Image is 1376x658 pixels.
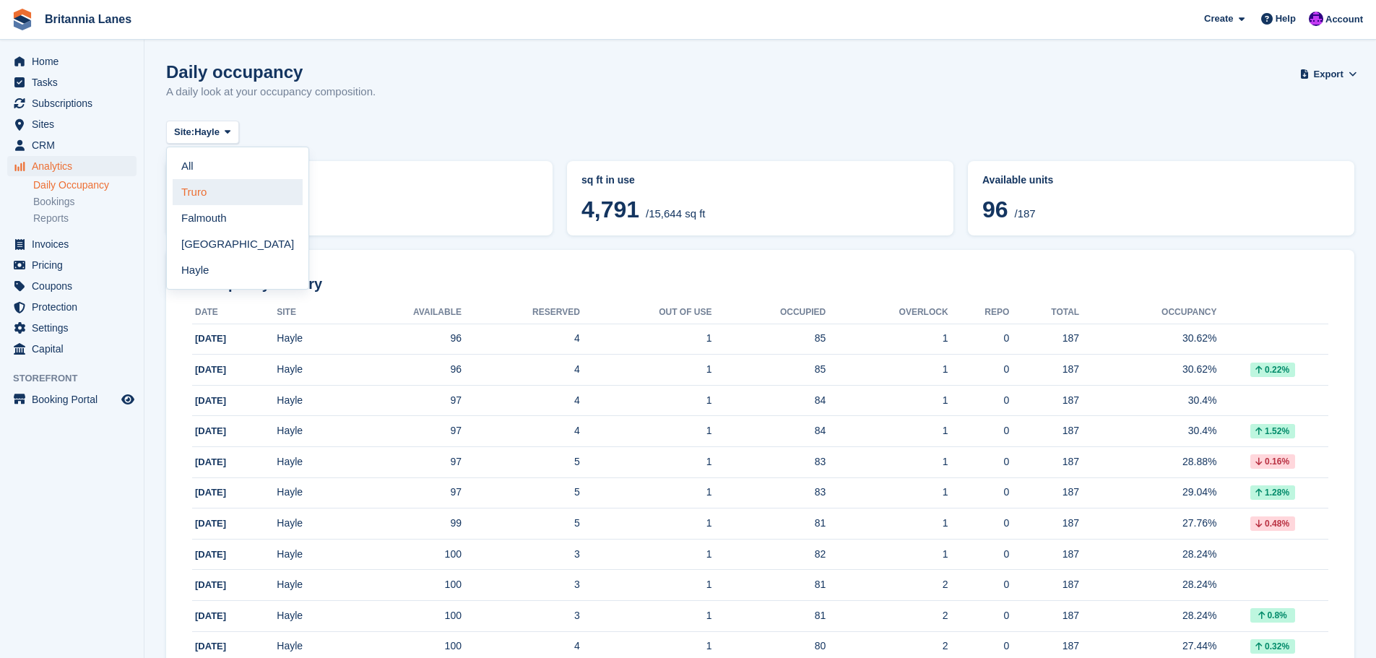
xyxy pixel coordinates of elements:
td: 30.4% [1079,385,1216,416]
div: 0 [948,331,1010,346]
th: Out of Use [580,301,712,324]
abbr: Current breakdown of %{unit} occupied [581,173,939,188]
a: All [173,153,303,179]
td: Hayle [277,539,341,570]
td: 187 [1009,416,1079,447]
td: 28.24% [1079,570,1216,601]
td: 5 [462,447,580,478]
span: Invoices [32,234,118,254]
th: Date [192,301,277,324]
td: 3 [462,539,580,570]
span: [DATE] [195,579,226,590]
div: 0 [948,423,1010,438]
td: 187 [1009,385,1079,416]
td: 1 [580,324,712,355]
a: menu [7,234,137,254]
td: Hayle [277,570,341,601]
span: [DATE] [195,395,226,406]
div: 0 [948,608,1010,623]
td: 187 [1009,601,1079,632]
th: Repo [948,301,1010,324]
td: 1 [580,355,712,386]
td: 27.76% [1079,508,1216,540]
button: Site: Hayle [166,121,239,144]
span: [DATE] [195,364,226,375]
span: CRM [32,135,118,155]
span: Settings [32,318,118,338]
span: Site: [174,125,194,139]
span: Account [1325,12,1363,27]
div: 1.28% [1250,485,1295,500]
div: 84 [712,423,826,438]
div: 0 [948,516,1010,531]
span: [DATE] [195,518,226,529]
span: Storefront [13,371,144,386]
span: Tasks [32,72,118,92]
a: Daily Occupancy [33,178,137,192]
div: 82 [712,547,826,562]
span: [DATE] [195,549,226,560]
a: menu [7,135,137,155]
span: [DATE] [195,610,226,621]
td: 1 [580,601,712,632]
th: Total [1009,301,1079,324]
td: 1 [580,539,712,570]
th: Overlock [826,301,948,324]
td: 30.62% [1079,324,1216,355]
div: 0.16% [1250,454,1295,469]
a: Falmouth [173,205,303,231]
th: Reserved [462,301,580,324]
span: Export [1314,67,1343,82]
td: 3 [462,601,580,632]
td: Hayle [277,447,341,478]
a: Truro [173,179,303,205]
td: 28.88% [1079,447,1216,478]
td: 1 [580,416,712,447]
span: [DATE] [195,425,226,436]
td: 187 [1009,477,1079,508]
a: Preview store [119,391,137,408]
td: 97 [341,447,462,478]
div: 2 [826,608,948,623]
span: Booking Portal [32,389,118,410]
div: 0.22% [1250,363,1295,377]
abbr: Current percentage of units occupied or overlocked [982,173,1340,188]
td: 1 [580,570,712,601]
td: 100 [341,570,462,601]
div: 0.48% [1250,516,1295,531]
div: 1 [826,454,948,469]
div: 1 [826,547,948,562]
div: 1.52% [1250,424,1295,438]
th: Occupied [712,301,826,324]
a: menu [7,255,137,275]
span: sq ft in use [581,174,635,186]
td: 100 [341,539,462,570]
td: 187 [1009,447,1079,478]
div: 1 [826,423,948,438]
td: 99 [341,508,462,540]
a: menu [7,93,137,113]
div: 81 [712,608,826,623]
td: 187 [1009,539,1079,570]
td: 97 [341,477,462,508]
div: 80 [712,638,826,654]
span: Hayle [194,125,220,139]
td: 97 [341,385,462,416]
td: Hayle [277,385,341,416]
div: 0 [948,485,1010,500]
span: Create [1204,12,1233,26]
span: [DATE] [195,641,226,651]
td: 96 [341,355,462,386]
div: 83 [712,454,826,469]
span: /15,644 sq ft [646,207,706,220]
td: 3 [462,570,580,601]
div: 1 [826,516,948,531]
span: Coupons [32,276,118,296]
td: Hayle [277,477,341,508]
span: /187 [1014,207,1035,220]
div: 0.32% [1250,639,1295,654]
abbr: Current percentage of sq ft occupied [181,173,538,188]
span: [DATE] [195,456,226,467]
a: menu [7,318,137,338]
a: Britannia Lanes [39,7,137,31]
